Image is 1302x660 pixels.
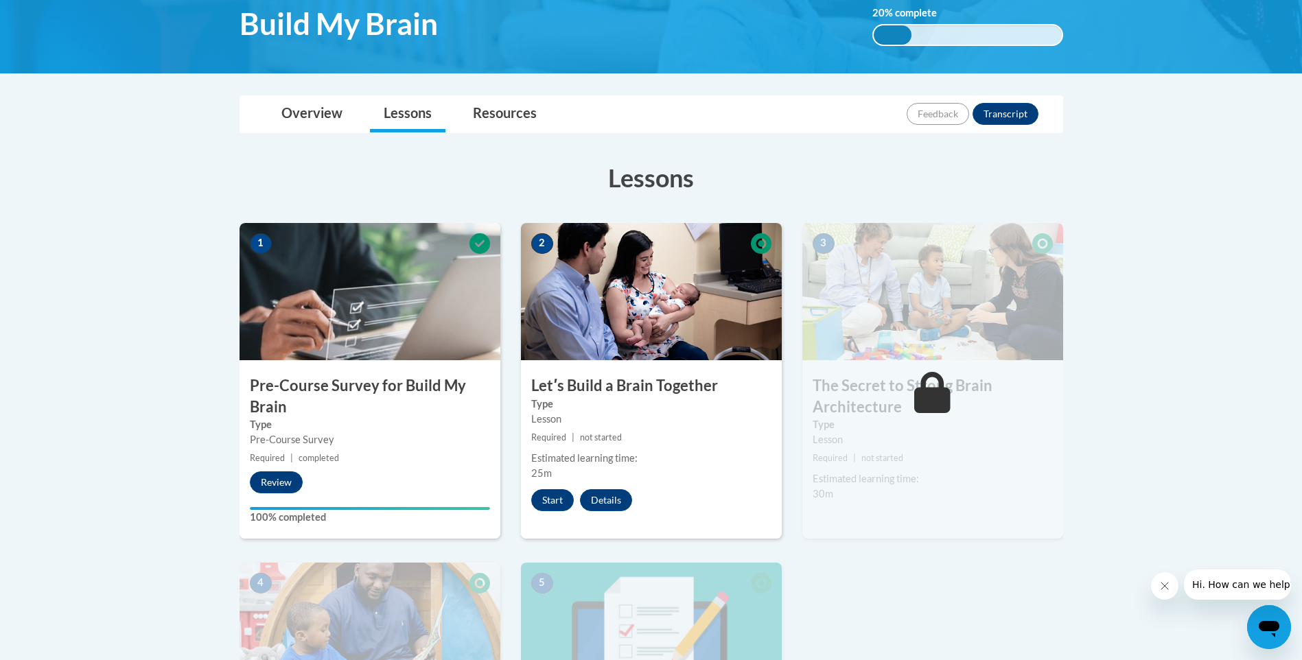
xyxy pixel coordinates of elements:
span: 2 [531,233,553,254]
a: Lessons [370,96,445,132]
span: Required [813,453,848,463]
label: % complete [872,5,951,21]
h3: Letʹs Build a Brain Together [521,375,782,397]
a: Overview [268,96,356,132]
iframe: Close message [1151,572,1178,600]
button: Feedback [907,103,969,125]
span: completed [299,453,339,463]
span: not started [861,453,903,463]
span: 3 [813,233,835,254]
span: Required [531,432,566,443]
span: Build My Brain [240,5,438,42]
span: | [572,432,574,443]
label: Type [531,397,771,412]
span: | [853,453,856,463]
span: 25m [531,467,552,479]
span: 20 [872,7,885,19]
span: 4 [250,573,272,593]
h3: The Secret to Strong Brain Architecture [802,375,1063,418]
iframe: Message from company [1184,569,1291,600]
button: Start [531,489,574,511]
label: 100% completed [250,510,490,525]
img: Course Image [802,223,1063,360]
button: Details [580,489,632,511]
span: Hi. How can we help? [8,10,111,21]
label: Type [250,417,490,432]
div: 20% [874,25,911,45]
h3: Pre-Course Survey for Build My Brain [240,375,500,418]
span: Required [250,453,285,463]
div: Lesson [531,412,771,427]
div: Your progress [250,507,490,510]
div: Estimated learning time: [531,451,771,466]
img: Course Image [521,223,782,360]
h3: Lessons [240,161,1063,195]
iframe: Button to launch messaging window [1247,605,1291,649]
span: | [290,453,293,463]
span: not started [580,432,622,443]
span: 1 [250,233,272,254]
span: 30m [813,488,833,499]
span: 5 [531,573,553,593]
img: Course Image [240,223,500,360]
a: Resources [459,96,550,132]
button: Review [250,471,303,493]
div: Lesson [813,432,1053,447]
div: Pre-Course Survey [250,432,490,447]
label: Type [813,417,1053,432]
div: Estimated learning time: [813,471,1053,486]
button: Transcript [973,103,1038,125]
